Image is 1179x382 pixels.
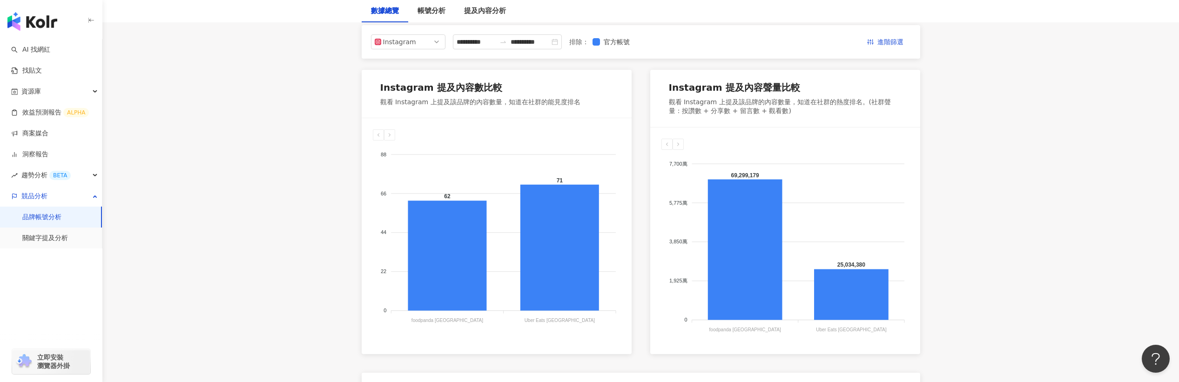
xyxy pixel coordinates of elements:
tspan: 88 [381,152,386,157]
a: 洞察報告 [11,150,48,159]
span: 趨勢分析 [21,165,71,186]
img: chrome extension [15,354,33,369]
span: 官方帳號 [600,37,633,47]
a: chrome extension立即安裝 瀏覽器外掛 [12,349,90,374]
tspan: 0 [684,317,687,322]
span: to [499,38,507,46]
div: Instagram [383,35,413,49]
span: 進階篩選 [877,35,903,50]
tspan: Uber Eats [GEOGRAPHIC_DATA] [524,318,595,323]
label: 排除 ： [569,37,589,47]
div: BETA [49,171,71,180]
span: 立即安裝 瀏覽器外掛 [37,353,70,370]
tspan: 22 [381,269,386,275]
tspan: foodpanda [GEOGRAPHIC_DATA] [411,318,483,323]
tspan: 66 [381,191,386,196]
a: 商案媒合 [11,129,48,138]
img: logo [7,12,57,31]
a: searchAI 找網紅 [11,45,50,54]
button: 進階篩選 [860,34,911,49]
span: 資源庫 [21,81,41,102]
iframe: Help Scout Beacon - Open [1142,345,1170,373]
tspan: 44 [381,230,386,235]
div: 提及內容分析 [464,6,506,17]
span: rise [11,172,18,179]
div: 帳號分析 [418,6,445,17]
tspan: Uber Eats [GEOGRAPHIC_DATA] [816,327,887,332]
div: Instagram 提及內容聲量比較 [669,81,800,94]
tspan: 5,775萬 [669,200,687,206]
div: 觀看 Instagram 上提及該品牌的內容數量，知道在社群的熱度排名。(社群聲量：按讚數 + 分享數 + 留言數 + 觀看數) [669,98,902,116]
tspan: 0 [384,308,386,314]
a: 效益預測報告ALPHA [11,108,89,117]
div: Instagram 提及內容數比較 [380,81,502,94]
div: 數據總覽 [371,6,399,17]
tspan: 1,925萬 [669,278,687,283]
a: 品牌帳號分析 [22,213,61,222]
tspan: 7,700萬 [669,161,687,167]
span: swap-right [499,38,507,46]
tspan: foodpanda [GEOGRAPHIC_DATA] [709,327,781,332]
a: 關鍵字提及分析 [22,234,68,243]
tspan: 3,850萬 [669,239,687,244]
div: 觀看 Instagram 上提及該品牌的內容數量，知道在社群的能見度排名 [380,98,580,107]
span: 競品分析 [21,186,47,207]
a: 找貼文 [11,66,42,75]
